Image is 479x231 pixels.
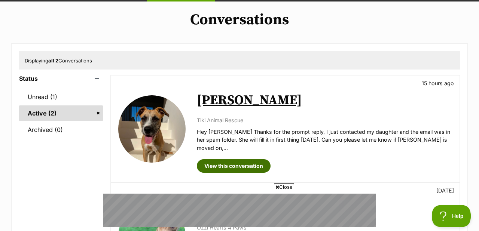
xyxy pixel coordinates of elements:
img: Hazel [118,95,186,163]
a: View this conversation [197,159,271,173]
iframe: Help Scout Beacon - Open [432,205,472,227]
a: [PERSON_NAME] [197,92,302,109]
p: Tiki Animal Rescue [197,116,452,124]
iframe: Advertisement [103,194,376,227]
strong: all 2 [48,58,58,64]
p: Hey [PERSON_NAME] Thanks for the prompt reply, I just contacted my daughter and the email was in ... [197,128,452,152]
p: 15 hours ago [422,79,454,87]
p: [DATE] [436,187,454,194]
header: Status [19,75,103,82]
a: Archived (0) [19,122,103,138]
a: Unread (1) [19,89,103,105]
span: Displaying Conversations [25,58,92,64]
span: Close [274,183,294,191]
a: Active (2) [19,105,103,121]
